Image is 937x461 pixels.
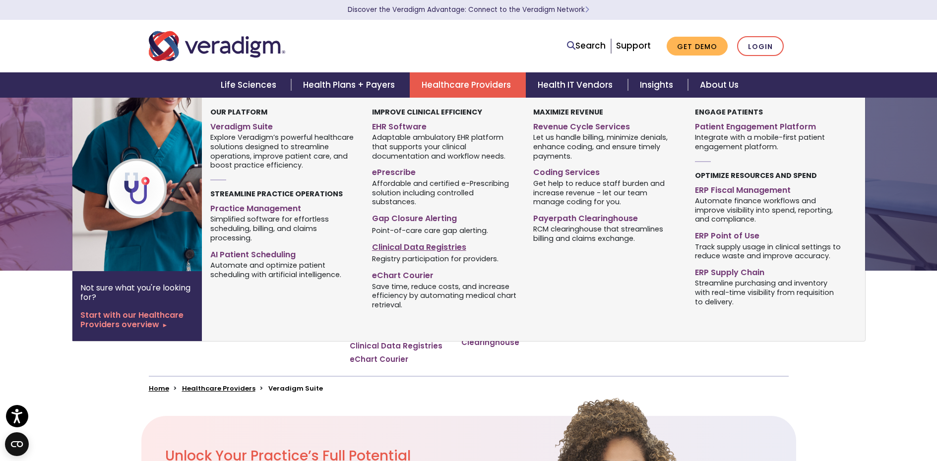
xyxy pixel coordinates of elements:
a: Start with our Healthcare Providers overview [80,310,194,329]
span: Track supply usage in clinical settings to reduce waste and improve accuracy. [695,241,841,261]
iframe: Drift Chat Widget [747,390,925,449]
span: Registry participation for providers. [372,254,499,264]
a: Health IT Vendors [526,72,627,98]
span: Adaptable ambulatory EHR platform that supports your clinical documentation and workflow needs. [372,132,518,161]
a: Discover the Veradigm Advantage: Connect to the Veradigm NetworkLearn More [348,5,589,14]
a: eChart Courier [350,354,408,364]
a: AI Patient Scheduling [210,246,357,260]
a: Payerpath Clearinghouse [461,328,548,347]
span: Automate finance workflows and improve visibility into spend, reporting, and compliance. [695,195,841,224]
strong: Improve Clinical Efficiency [372,107,482,117]
a: Patient Engagement Platform [695,118,841,132]
a: Revenue Cycle Services [533,118,680,132]
a: EHR Software [372,118,518,132]
p: Not sure what you're looking for? [80,283,194,302]
strong: Streamline Practice Operations [210,189,343,199]
span: Get help to reduce staff burden and increase revenue - let our team manage coding for you. [533,178,680,207]
a: About Us [688,72,750,98]
span: Explore Veradigm’s powerful healthcare solutions designed to streamline operations, improve patie... [210,132,357,170]
a: Practice Management [210,200,357,214]
a: Clinical Data Registries [350,341,442,351]
button: Open CMP widget [5,432,29,456]
span: Save time, reduce costs, and increase efficiency by automating medical chart retrieval. [372,281,518,310]
a: Home [149,384,169,393]
img: Healthcare Provider [72,98,232,271]
a: Veradigm Suite [210,118,357,132]
span: Let us handle billing, minimize denials, enhance coding, and ensure timely payments. [533,132,680,161]
a: Login [737,36,784,57]
a: Search [567,39,606,53]
strong: Optimize Resources and Spend [695,171,817,180]
a: ERP Point of Use [695,227,841,241]
a: ERP Supply Chain [695,264,841,278]
a: Payerpath Clearinghouse [533,210,680,224]
a: Coding Services [533,164,680,178]
a: Gap Closure Alerting [372,210,518,224]
a: eChart Courier [372,267,518,281]
span: Learn More [585,5,589,14]
strong: Our Platform [210,107,267,117]
a: Get Demo [667,37,728,56]
a: Clinical Data Registries [372,238,518,253]
a: Insights [628,72,688,98]
span: Affordable and certified e-Prescribing solution including controlled substances. [372,178,518,207]
a: ERP Fiscal Management [695,181,841,196]
img: Veradigm logo [149,30,285,62]
span: RCM clearinghouse that streamlines billing and claims exchange. [533,224,680,243]
span: Point-of-care care gap alerting. [372,225,488,235]
strong: Maximize Revenue [533,107,603,117]
a: Health Plans + Payers [291,72,410,98]
span: Integrate with a mobile-first patient engagement platform. [695,132,841,152]
a: Healthcare Providers [410,72,526,98]
span: Simplified software for effortless scheduling, billing, and claims processing. [210,214,357,243]
strong: Engage Patients [695,107,763,117]
a: ePrescribe [372,164,518,178]
span: Streamline purchasing and inventory with real-time visibility from requisition to delivery. [695,278,841,307]
span: Automate and optimize patient scheduling with artificial intelligence. [210,260,357,279]
a: Support [616,40,651,52]
a: Healthcare Providers [182,384,255,393]
a: Life Sciences [209,72,291,98]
